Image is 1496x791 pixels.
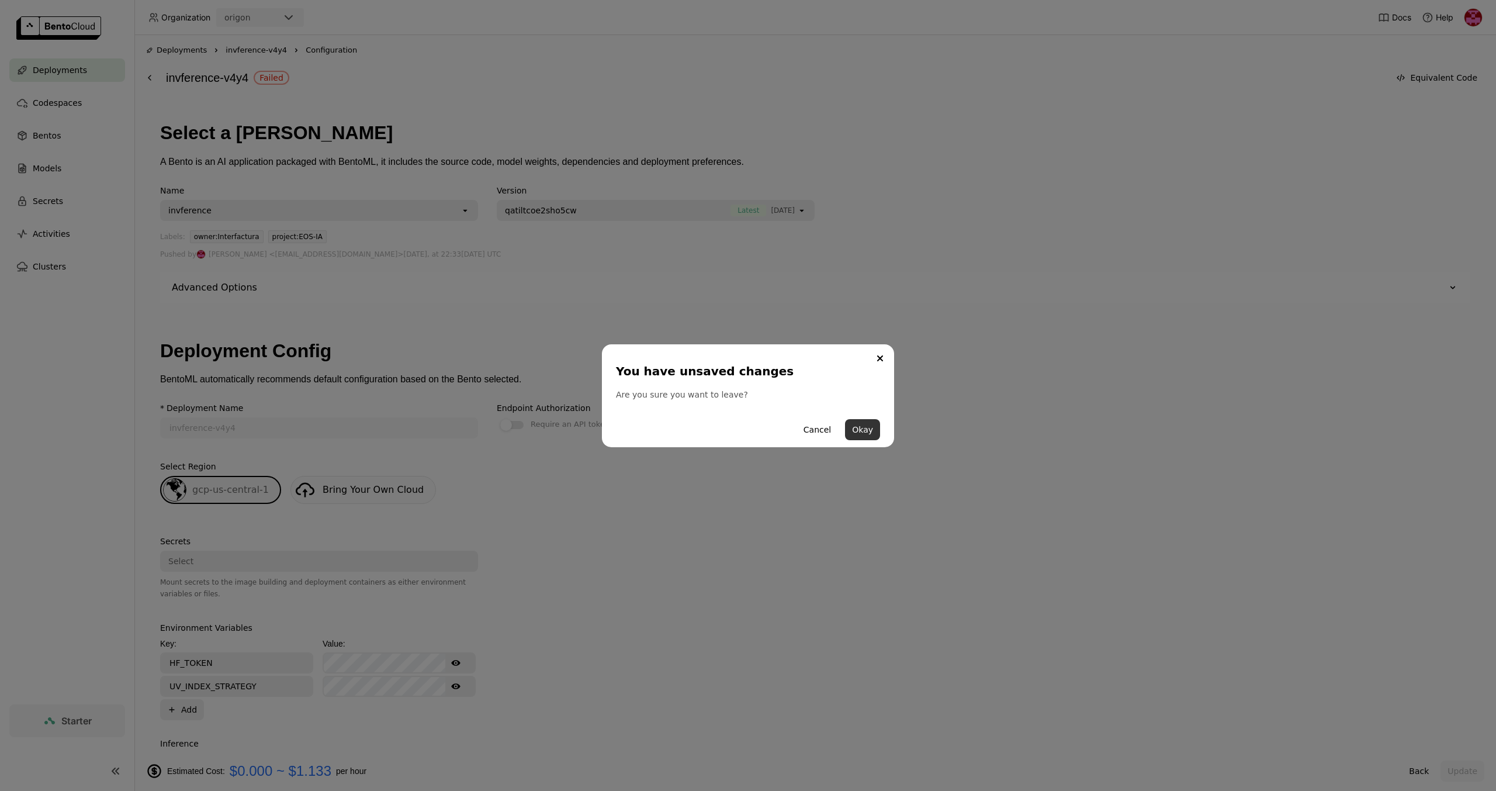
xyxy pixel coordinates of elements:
[602,344,894,447] div: dialog
[616,363,875,379] div: You have unsaved changes
[797,419,838,440] button: Cancel
[616,389,880,400] div: Are you sure you want to leave?
[873,351,887,365] button: Close
[845,419,880,440] button: Okay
